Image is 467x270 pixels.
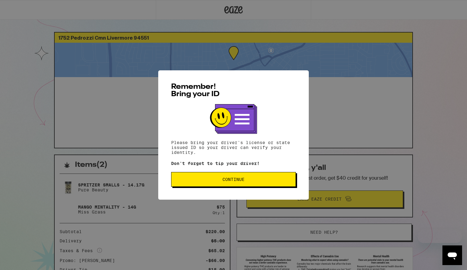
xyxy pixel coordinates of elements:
span: Continue [222,177,245,182]
span: Remember! Bring your ID [171,83,220,98]
p: Don't forget to tip your driver! [171,161,296,166]
iframe: Message from company [418,229,462,243]
button: Continue [171,172,296,187]
iframe: Button to launch messaging window [442,245,462,265]
p: Please bring your driver's license or state issued ID so your driver can verify your identity. [171,140,296,155]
